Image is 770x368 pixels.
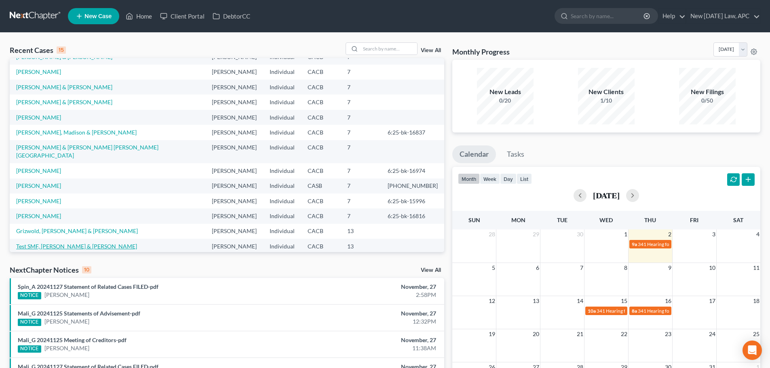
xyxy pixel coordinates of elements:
[301,125,341,140] td: CACB
[263,224,301,239] td: Individual
[532,329,540,339] span: 20
[488,296,496,306] span: 12
[341,95,381,109] td: 7
[18,319,41,326] div: NOTICE
[10,265,91,275] div: NextChapter Notices
[205,179,263,193] td: [PERSON_NAME]
[301,239,341,254] td: CACB
[205,110,263,125] td: [PERSON_NAME]
[301,163,341,178] td: CACB
[667,229,672,239] span: 2
[752,296,760,306] span: 18
[301,110,341,125] td: CACB
[263,239,301,254] td: Individual
[623,263,628,273] span: 8
[341,80,381,95] td: 7
[16,167,61,174] a: [PERSON_NAME]
[576,329,584,339] span: 21
[341,110,381,125] td: 7
[205,163,263,178] td: [PERSON_NAME]
[18,345,41,353] div: NOTICE
[263,208,301,223] td: Individual
[708,329,716,339] span: 24
[84,13,112,19] span: New Case
[517,173,532,184] button: list
[588,308,596,314] span: 10a
[421,48,441,53] a: View All
[532,229,540,239] span: 29
[743,341,762,360] div: Open Intercom Messenger
[16,182,61,189] a: [PERSON_NAME]
[381,163,444,178] td: 6:25-bk-16974
[632,308,637,314] span: 8a
[458,173,480,184] button: month
[576,229,584,239] span: 30
[477,97,534,105] div: 0/20
[421,267,441,273] a: View All
[664,329,672,339] span: 23
[18,283,158,290] a: Spin_A 20241127 Statement of Related Cases FILED-pdf
[579,263,584,273] span: 7
[535,263,540,273] span: 6
[16,114,61,121] a: [PERSON_NAME]
[16,243,137,250] a: Test SMF, [PERSON_NAME] & [PERSON_NAME]
[620,296,628,306] span: 15
[301,140,341,163] td: CACB
[10,45,66,55] div: Recent Cases
[500,145,532,163] a: Tasks
[381,125,444,140] td: 6:25-bk-16837
[686,9,760,23] a: New [DATE] Law, APC
[205,140,263,163] td: [PERSON_NAME]
[381,193,444,208] td: 6:25-bk-15996
[488,329,496,339] span: 19
[708,263,716,273] span: 10
[16,53,112,60] a: [PERSON_NAME] & [PERSON_NAME]
[263,65,301,80] td: Individual
[16,68,61,75] a: [PERSON_NAME]
[752,263,760,273] span: 11
[468,217,480,223] span: Sun
[57,46,66,54] div: 15
[480,173,500,184] button: week
[302,336,436,344] div: November, 27
[263,80,301,95] td: Individual
[301,65,341,80] td: CACB
[205,65,263,80] td: [PERSON_NAME]
[302,344,436,352] div: 11:38AM
[301,80,341,95] td: CACB
[16,129,137,136] a: [PERSON_NAME], Madison & [PERSON_NAME]
[341,224,381,239] td: 13
[16,198,61,204] a: [PERSON_NAME]
[209,9,254,23] a: DebtorCC
[301,193,341,208] td: CACB
[578,87,635,97] div: New Clients
[341,239,381,254] td: 13
[263,140,301,163] td: Individual
[576,296,584,306] span: 14
[638,241,710,247] span: 341 Hearing for [PERSON_NAME]
[341,208,381,223] td: 7
[82,266,91,273] div: 10
[667,263,672,273] span: 9
[122,9,156,23] a: Home
[263,163,301,178] td: Individual
[341,163,381,178] td: 7
[263,95,301,109] td: Individual
[205,193,263,208] td: [PERSON_NAME]
[578,97,635,105] div: 1/10
[733,217,743,223] span: Sat
[205,125,263,140] td: [PERSON_NAME]
[632,241,637,247] span: 9a
[571,8,645,23] input: Search by name...
[18,310,140,317] a: Mali_G 20241125 Statements of Advisement-pdf
[16,227,138,234] a: Grizwold, [PERSON_NAME] & [PERSON_NAME]
[711,229,716,239] span: 3
[599,217,613,223] span: Wed
[205,208,263,223] td: [PERSON_NAME]
[679,87,736,97] div: New Filings
[593,191,620,200] h2: [DATE]
[557,217,567,223] span: Tue
[263,179,301,193] td: Individual
[638,308,710,314] span: 341 Hearing for [PERSON_NAME]
[597,308,669,314] span: 341 Hearing for [PERSON_NAME]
